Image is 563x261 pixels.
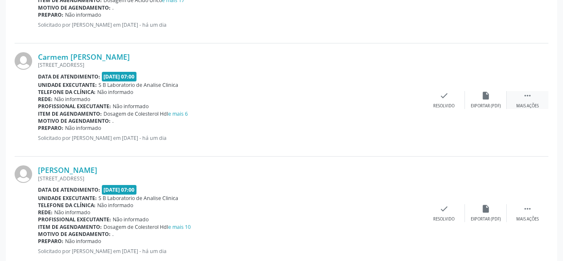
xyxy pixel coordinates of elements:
[38,117,111,124] b: Motivo de agendamento:
[65,238,101,245] span: Não informado
[38,175,423,182] div: [STREET_ADDRESS]
[38,124,63,132] b: Preparo:
[516,103,539,109] div: Mais ações
[38,209,53,216] b: Rede:
[104,223,191,231] span: Dosagem de Colesterol Hdl
[38,81,97,89] b: Unidade executante:
[168,110,188,117] a: e mais 6
[98,195,178,202] span: S B Laboratorio de Analise Clinica
[481,204,490,213] i: insert_drive_file
[15,165,32,183] img: img
[516,216,539,222] div: Mais ações
[102,72,137,81] span: [DATE] 07:00
[168,223,191,231] a: e mais 10
[102,185,137,195] span: [DATE] 07:00
[38,21,298,28] p: Solicitado por [PERSON_NAME] em [DATE] - há um dia
[15,52,32,70] img: img
[38,11,63,18] b: Preparo:
[481,91,490,100] i: insert_drive_file
[471,103,501,109] div: Exportar (PDF)
[38,248,423,255] p: Solicitado por [PERSON_NAME] em [DATE] - há um dia
[54,209,90,216] span: Não informado
[65,124,101,132] span: Não informado
[38,61,423,68] div: [STREET_ADDRESS]
[523,91,532,100] i: 
[38,110,102,117] b: Item de agendamento:
[38,165,97,175] a: [PERSON_NAME]
[38,195,97,202] b: Unidade executante:
[38,96,53,103] b: Rede:
[65,11,101,18] span: Não informado
[523,204,532,213] i: 
[38,52,130,61] a: Carmem [PERSON_NAME]
[97,89,133,96] span: Não informado
[38,103,111,110] b: Profissional executante:
[113,103,149,110] span: Não informado
[38,134,423,142] p: Solicitado por [PERSON_NAME] em [DATE] - há um dia
[433,216,454,222] div: Resolvido
[112,117,114,124] span: .
[38,89,96,96] b: Telefone da clínica:
[38,186,100,193] b: Data de atendimento:
[38,238,63,245] b: Preparo:
[38,223,102,231] b: Item de agendamento:
[112,4,114,11] span: .
[38,202,96,209] b: Telefone da clínica:
[439,91,449,100] i: check
[113,216,149,223] span: Não informado
[439,204,449,213] i: check
[98,81,178,89] span: S B Laboratorio de Analise Clinica
[38,73,100,80] b: Data de atendimento:
[38,216,111,223] b: Profissional executante:
[471,216,501,222] div: Exportar (PDF)
[97,202,133,209] span: Não informado
[38,4,111,11] b: Motivo de agendamento:
[54,96,90,103] span: Não informado
[433,103,454,109] div: Resolvido
[38,231,111,238] b: Motivo de agendamento:
[112,231,114,238] span: .
[104,110,188,117] span: Dosagem de Colesterol Hdl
